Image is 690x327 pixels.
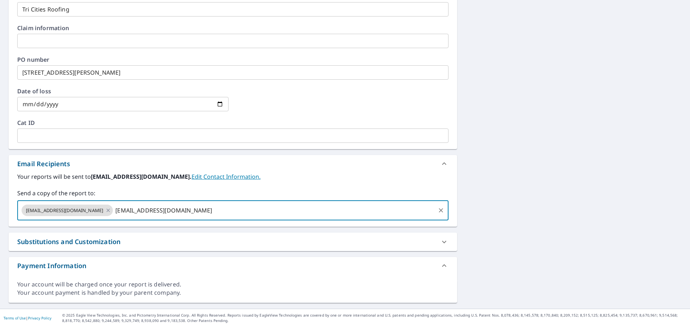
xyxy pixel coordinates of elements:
[17,261,86,271] div: Payment Information
[17,189,448,197] label: Send a copy of the report to:
[17,88,229,94] label: Date of loss
[17,237,120,247] div: Substitutions and Customization
[192,173,261,181] a: EditContactInfo
[17,172,448,181] label: Your reports will be sent to
[9,257,457,274] div: Payment Information
[62,313,686,323] p: © 2025 Eagle View Technologies, Inc. and Pictometry International Corp. All Rights Reserved. Repo...
[17,159,70,169] div: Email Recipients
[28,316,51,321] a: Privacy Policy
[436,205,446,215] button: Clear
[91,173,192,181] b: [EMAIL_ADDRESS][DOMAIN_NAME].
[9,155,457,172] div: Email Recipients
[17,120,448,126] label: Cat ID
[4,316,51,320] p: |
[17,57,448,62] label: PO number
[4,316,26,321] a: Terms of Use
[22,207,107,214] span: [EMAIL_ADDRESS][DOMAIN_NAME]
[17,280,448,289] div: Your account will be charged once your report is delivered.
[17,289,448,297] div: Your account payment is handled by your parent company.
[22,205,113,216] div: [EMAIL_ADDRESS][DOMAIN_NAME]
[9,233,457,251] div: Substitutions and Customization
[17,25,448,31] label: Claim information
